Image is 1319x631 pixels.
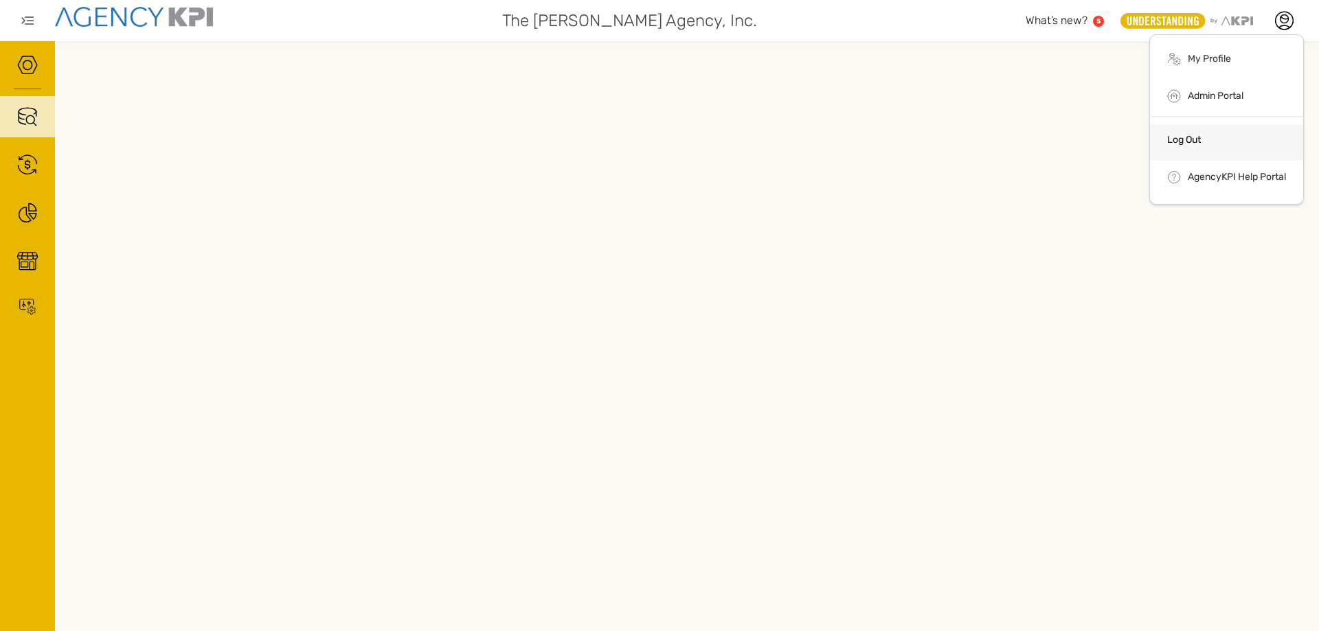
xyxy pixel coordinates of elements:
[1188,171,1286,183] a: AgencyKPI Help Portal
[1167,134,1201,146] a: Log Out
[55,7,213,27] img: agencykpi-logo-550x69-2d9e3fa8.png
[1188,90,1243,102] a: Admin Portal
[1026,14,1087,27] span: What’s new?
[502,8,757,33] span: The [PERSON_NAME] Agency, Inc.
[1188,53,1231,65] a: My Profile
[1096,17,1101,25] text: 5
[1093,16,1104,27] a: 5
